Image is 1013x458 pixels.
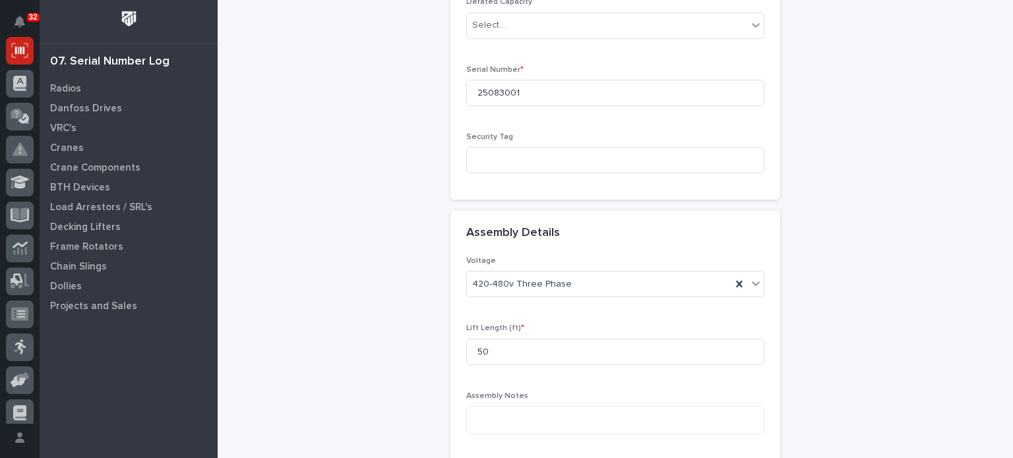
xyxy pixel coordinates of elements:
[472,18,505,32] div: Select...
[50,142,84,154] p: Cranes
[40,98,218,118] a: Danfoss Drives
[472,277,572,291] span: 420-480v Three Phase
[117,7,141,31] img: Workspace Logo
[50,123,77,134] p: VRC's
[466,392,528,400] span: Assembly Notes
[40,138,218,157] a: Cranes
[40,296,218,316] a: Projects and Sales
[40,78,218,98] a: Radios
[50,162,140,174] p: Crane Components
[466,226,560,241] h2: Assembly Details
[40,177,218,197] a: BTH Devices
[466,133,513,141] span: Security Tag
[16,16,34,37] div: Notifications32
[40,256,218,276] a: Chain Slings
[50,55,169,69] div: 07. Serial Number Log
[40,217,218,237] a: Decking Lifters
[466,324,524,332] span: Lift Length (ft)
[40,197,218,217] a: Load Arrestors / SRL's
[40,118,218,138] a: VRC's
[50,221,121,233] p: Decking Lifters
[50,301,137,312] p: Projects and Sales
[6,8,34,36] button: Notifications
[50,103,122,115] p: Danfoss Drives
[50,261,107,273] p: Chain Slings
[50,241,123,253] p: Frame Rotators
[40,157,218,177] a: Crane Components
[29,13,38,22] p: 32
[50,182,110,194] p: BTH Devices
[50,281,82,293] p: Dollies
[40,237,218,256] a: Frame Rotators
[40,276,218,296] a: Dollies
[466,257,496,265] span: Voltage
[50,83,81,95] p: Radios
[466,66,524,74] span: Serial Number
[50,202,152,214] p: Load Arrestors / SRL's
